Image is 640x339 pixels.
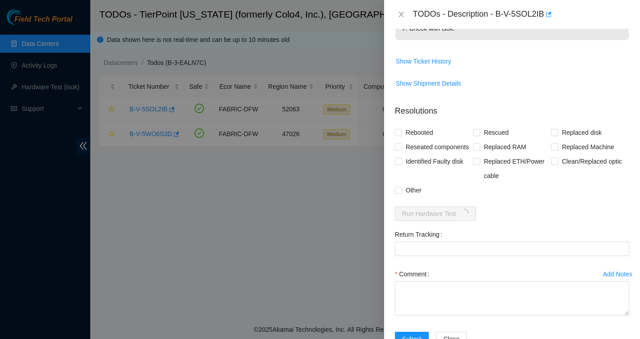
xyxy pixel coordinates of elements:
[480,125,512,140] span: Rescued
[395,227,446,242] label: Return Tracking
[395,242,629,256] input: Return Tracking
[396,78,461,88] span: Show Shipment Details
[603,267,633,281] button: Add Notes
[395,76,462,91] button: Show Shipment Details
[395,267,433,281] label: Comment
[396,56,451,66] span: Show Ticket History
[558,140,618,154] span: Replaced Machine
[402,125,437,140] span: Rebooted
[558,154,626,169] span: Clean/Replaced optic
[395,281,629,316] textarea: Comment
[603,271,632,277] div: Add Notes
[480,140,530,154] span: Replaced RAM
[413,7,629,22] div: TODOs - Description - B-V-5SOL2IB
[395,10,408,19] button: Close
[402,140,473,154] span: Reseated components
[398,11,405,18] span: close
[402,183,425,197] span: Other
[395,54,452,69] button: Show Ticket History
[402,154,467,169] span: Identified Faulty disk
[395,98,629,117] p: Resolutions
[558,125,605,140] span: Replaced disk
[395,206,476,221] button: Run Hardware Testloading
[480,154,551,183] span: Replaced ETH/Power cable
